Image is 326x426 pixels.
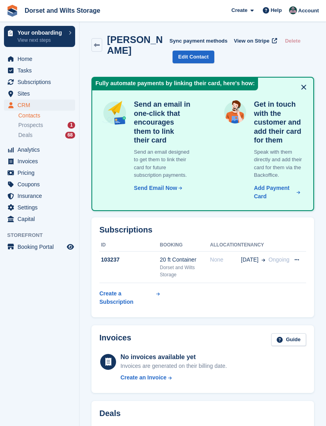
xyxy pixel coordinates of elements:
[120,373,227,382] a: Create an Invoice
[4,241,75,252] a: menu
[17,190,65,201] span: Insurance
[160,264,210,278] div: Dorset and Wilts Storage
[4,202,75,213] a: menu
[4,65,75,76] a: menu
[241,239,289,252] th: Tenancy
[102,100,128,126] img: send-email-b5881ef4c8f827a638e46e229e590028c7e36e3a6c99d2365469aff88783de13.svg
[17,167,65,178] span: Pricing
[131,148,191,179] p: Send an email designed to get them to link their card for future subscription payments.
[4,76,75,88] a: menu
[99,286,160,309] a: Create a Subscription
[99,256,160,264] div: 103237
[6,5,18,17] img: stora-icon-8386f47178a22dfd0bd8f6a31ec36ba5ce8667c1dd55bd0f319d3a0aa187defe.svg
[17,37,65,44] p: View next steps
[17,179,65,190] span: Coupons
[66,242,75,252] a: Preview store
[17,53,65,64] span: Home
[4,88,75,99] a: menu
[17,213,65,225] span: Capital
[99,289,155,306] div: Create a Subscription
[99,239,160,252] th: ID
[271,333,306,346] a: Guide
[4,167,75,178] a: menu
[289,6,297,14] img: Steph Chick
[18,112,75,119] a: Contacts
[17,202,65,213] span: Settings
[4,156,75,167] a: menu
[4,213,75,225] a: menu
[107,34,169,56] h2: [PERSON_NAME]
[18,121,43,129] span: Prospects
[160,256,210,264] div: 20 ft Container
[120,373,167,382] div: Create an Invoice
[268,256,289,263] span: Ongoing
[17,100,65,111] span: CRM
[298,7,319,15] span: Account
[17,65,65,76] span: Tasks
[169,34,227,47] button: Sync payment methods
[17,144,65,155] span: Analytics
[271,6,282,14] span: Help
[68,122,75,129] div: 1
[17,76,65,88] span: Subscriptions
[173,51,214,64] a: Edit Contact
[251,148,304,179] p: Speak with them directly and add their card for them via the Backoffice.
[251,100,304,145] h4: Get in touch with the customer and add their card for them
[21,4,103,17] a: Dorset and Wilts Storage
[282,34,304,47] button: Delete
[234,37,269,45] span: View on Stripe
[99,409,120,418] h2: Deals
[134,184,177,192] div: Send Email Now
[18,121,75,129] a: Prospects 1
[120,362,227,370] div: Invoices are generated on their billing date.
[17,156,65,167] span: Invoices
[120,352,227,362] div: No invoices available yet
[17,30,65,35] p: Your onboarding
[251,184,301,201] a: Add Payment Card
[210,239,241,252] th: Allocation
[99,225,306,234] h2: Subscriptions
[92,78,258,90] div: Fully automate payments by linking their card, here's how:
[4,26,75,47] a: Your onboarding View next steps
[254,184,296,201] div: Add Payment Card
[18,131,75,139] a: Deals 68
[223,100,248,125] img: get-in-touch-e3e95b6451f4e49772a6039d3abdde126589d6f45a760754adfa51be33bf0f70.svg
[4,179,75,190] a: menu
[131,100,191,145] h4: Send an email in one-click that encourages them to link their card
[210,256,241,264] div: None
[231,34,279,47] a: View on Stripe
[241,256,258,264] span: [DATE]
[231,6,247,14] span: Create
[65,132,75,139] div: 68
[4,190,75,201] a: menu
[160,239,210,252] th: Booking
[99,333,131,346] h2: Invoices
[17,241,65,252] span: Booking Portal
[7,231,79,239] span: Storefront
[4,53,75,64] a: menu
[4,100,75,111] a: menu
[18,131,33,139] span: Deals
[4,144,75,155] a: menu
[17,88,65,99] span: Sites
